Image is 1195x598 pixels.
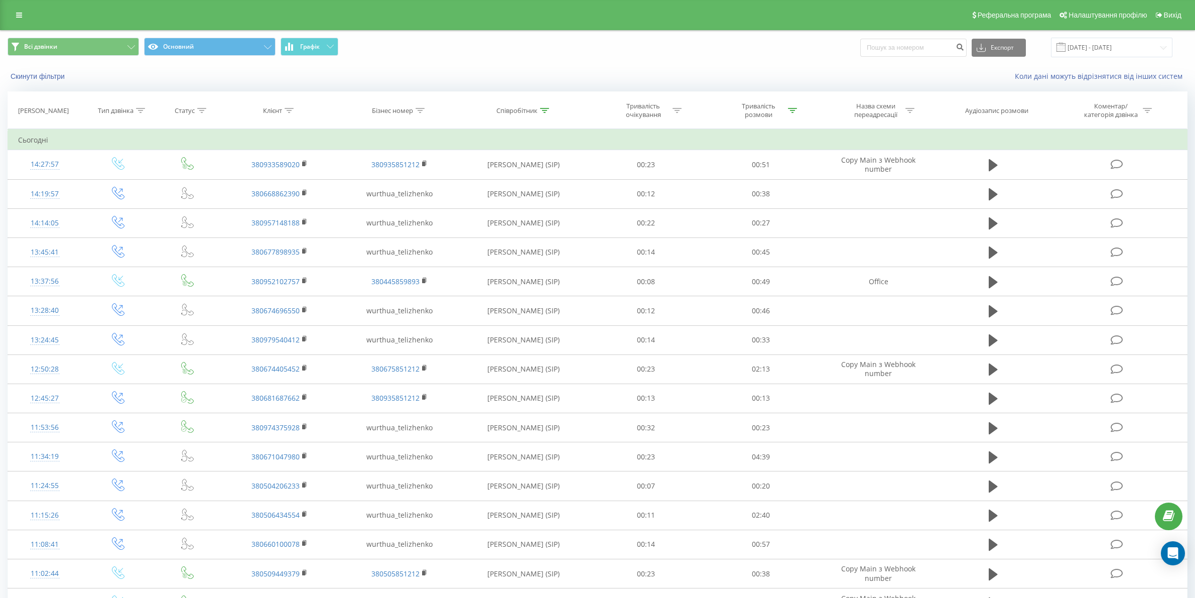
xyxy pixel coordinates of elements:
div: 11:24:55 [18,476,71,496]
a: 380671047980 [251,452,300,461]
td: [PERSON_NAME] (SIP) [459,296,588,325]
td: 02:40 [703,501,818,530]
a: 380674405452 [251,364,300,374]
td: [PERSON_NAME] (SIP) [459,267,588,296]
div: Клієнт [263,106,282,115]
td: [PERSON_NAME] (SIP) [459,501,588,530]
button: Всі дзвінки [8,38,139,56]
span: Графік [300,43,320,50]
td: 00:23 [703,413,818,442]
div: Статус [175,106,195,115]
td: 00:23 [588,354,703,384]
a: 380509449379 [251,569,300,578]
button: Скинути фільтри [8,72,70,81]
td: Copy Main з Webhook number [819,150,939,179]
td: wurthua_telizhenko [339,179,459,208]
td: 00:11 [588,501,703,530]
td: 00:32 [588,413,703,442]
td: 00:08 [588,267,703,296]
div: 11:08:41 [18,535,71,554]
td: 00:14 [588,237,703,267]
a: 380979540412 [251,335,300,344]
span: Реферальна програма [978,11,1051,19]
td: 00:23 [588,150,703,179]
td: 00:22 [588,208,703,237]
div: 12:45:27 [18,389,71,408]
td: 00:51 [703,150,818,179]
a: Коли дані можуть відрізнятися вiд інших систем [1015,71,1187,81]
a: 380935851212 [371,393,420,403]
td: 00:49 [703,267,818,296]
td: Copy Main з Webhook number [819,559,939,588]
span: Вихід [1164,11,1181,19]
td: wurthua_telizhenko [339,442,459,471]
a: 380933589020 [251,160,300,169]
td: Copy Main з Webhook number [819,354,939,384]
td: [PERSON_NAME] (SIP) [459,237,588,267]
a: 380674696550 [251,306,300,315]
td: wurthua_telizhenko [339,296,459,325]
a: 380677898935 [251,247,300,257]
div: 13:37:56 [18,272,71,291]
div: Аудіозапис розмови [965,106,1028,115]
a: 380504206233 [251,481,300,491]
td: [PERSON_NAME] (SIP) [459,471,588,501]
button: Експорт [972,39,1026,57]
div: [PERSON_NAME] [18,106,69,115]
a: 380445859893 [371,277,420,286]
td: 00:38 [703,179,818,208]
a: 380668862390 [251,189,300,198]
a: 380952102757 [251,277,300,286]
a: 380974375928 [251,423,300,432]
td: Office [819,267,939,296]
div: 13:24:45 [18,330,71,350]
a: 380675851212 [371,364,420,374]
input: Пошук за номером [860,39,967,57]
td: 00:13 [703,384,818,413]
td: [PERSON_NAME] (SIP) [459,150,588,179]
td: 00:20 [703,471,818,501]
div: 11:53:56 [18,418,71,437]
td: 00:14 [588,530,703,559]
div: 13:28:40 [18,301,71,320]
div: Тип дзвінка [98,106,134,115]
div: 13:45:41 [18,243,71,262]
td: wurthua_telizhenko [339,530,459,559]
a: 380935851212 [371,160,420,169]
div: 14:27:57 [18,155,71,174]
div: 12:50:28 [18,360,71,379]
button: Графік [281,38,338,56]
div: 14:14:05 [18,213,71,233]
td: wurthua_telizhenko [339,325,459,354]
div: Тривалість розмови [732,102,785,119]
td: wurthua_telizhenko [339,471,459,501]
div: 14:19:57 [18,184,71,204]
td: wurthua_telizhenko [339,237,459,267]
td: 00:12 [588,179,703,208]
div: 11:02:44 [18,564,71,583]
div: 11:15:26 [18,506,71,525]
div: Назва схеми переадресації [849,102,903,119]
div: Співробітник [496,106,538,115]
div: Коментар/категорія дзвінка [1082,102,1140,119]
td: [PERSON_NAME] (SIP) [459,208,588,237]
td: 00:38 [703,559,818,588]
td: [PERSON_NAME] (SIP) [459,559,588,588]
td: 00:23 [588,442,703,471]
td: 02:13 [703,354,818,384]
td: wurthua_telizhenko [339,501,459,530]
td: 00:23 [588,559,703,588]
td: 00:13 [588,384,703,413]
td: 00:57 [703,530,818,559]
div: Бізнес номер [372,106,413,115]
div: 11:34:19 [18,447,71,466]
button: Основний [144,38,276,56]
a: 380681687662 [251,393,300,403]
a: 380957148188 [251,218,300,227]
td: 00:12 [588,296,703,325]
td: wurthua_telizhenko [339,208,459,237]
td: [PERSON_NAME] (SIP) [459,530,588,559]
td: [PERSON_NAME] (SIP) [459,179,588,208]
td: wurthua_telizhenko [339,413,459,442]
td: [PERSON_NAME] (SIP) [459,325,588,354]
